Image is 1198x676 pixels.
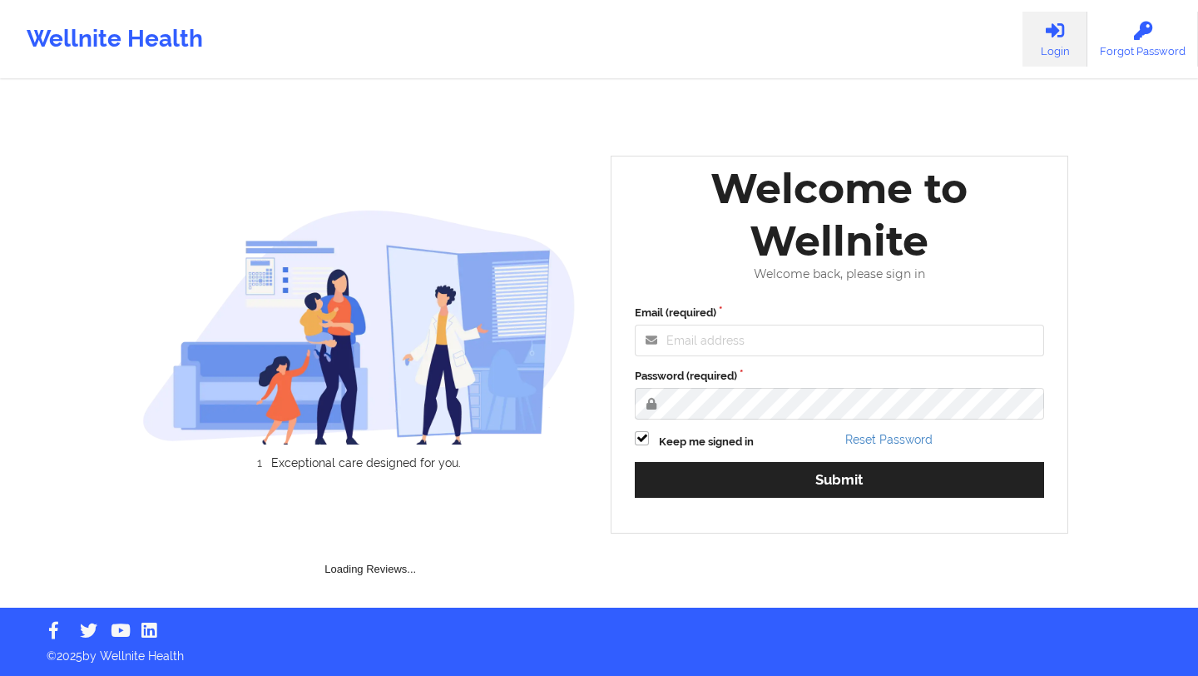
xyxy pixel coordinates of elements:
a: Login [1022,12,1087,67]
li: Exceptional care designed for you. [156,456,576,470]
a: Forgot Password [1087,12,1198,67]
div: Welcome to Wellnite [623,162,1056,267]
label: Email (required) [635,305,1044,321]
label: Password (required) [635,368,1044,385]
button: Submit [635,462,1044,498]
div: Loading Reviews... [142,498,600,578]
label: Keep me signed in [659,434,754,450]
img: wellnite-auth-hero_200.c722682e.png [142,209,577,445]
input: Email address [635,325,1044,356]
a: Reset Password [845,433,933,446]
p: © 2025 by Wellnite Health [35,636,1163,664]
div: Welcome back, please sign in [623,267,1056,281]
